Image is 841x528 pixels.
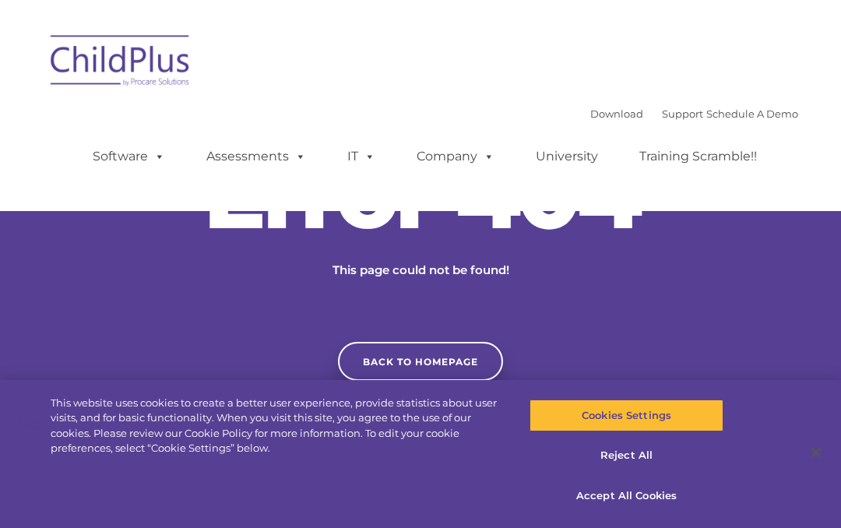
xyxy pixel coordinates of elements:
div: This website uses cookies to create a better user experience, provide statistics about user visit... [51,396,505,456]
a: Download [590,107,643,120]
button: Cookies Settings [530,400,723,432]
a: Schedule A Demo [706,107,798,120]
a: Assessments [191,141,322,172]
a: Company [401,141,510,172]
h2: Error 404 [187,148,654,241]
a: Training Scramble!! [624,141,772,172]
a: IT [332,141,391,172]
p: This page could not be found! [257,261,584,280]
a: University [520,141,614,172]
button: Reject All [530,440,723,473]
a: Software [77,141,181,172]
img: ChildPlus by Procare Solutions [43,24,199,102]
font: | [590,107,798,120]
button: Close [799,435,833,470]
a: Support [662,107,703,120]
a: Back to homepage [338,342,503,381]
button: Accept All Cookies [530,480,723,512]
